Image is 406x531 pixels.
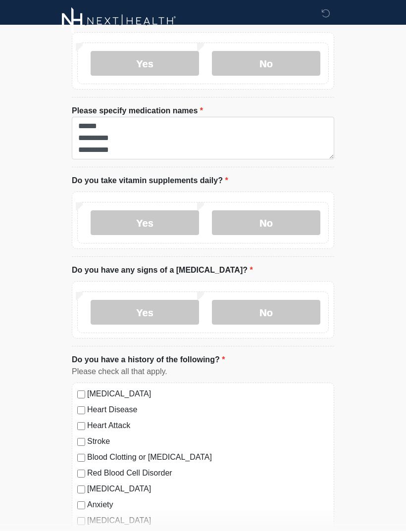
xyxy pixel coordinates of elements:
[62,7,176,35] img: Next-Health Woodland Hills Logo
[77,438,85,446] input: Stroke
[77,391,85,399] input: [MEDICAL_DATA]
[77,502,85,510] input: Anxiety
[77,407,85,415] input: Heart Disease
[77,470,85,478] input: Red Blood Cell Disorder
[72,175,228,187] label: Do you take vitamin supplements daily?
[87,404,329,416] label: Heart Disease
[87,499,329,511] label: Anxiety
[77,423,85,431] input: Heart Attack
[87,483,329,495] label: [MEDICAL_DATA]
[91,300,199,325] label: Yes
[212,300,320,325] label: No
[212,211,320,236] label: No
[87,515,329,527] label: [MEDICAL_DATA]
[72,366,334,378] div: Please check all that apply.
[87,468,329,480] label: Red Blood Cell Disorder
[77,486,85,494] input: [MEDICAL_DATA]
[72,105,203,117] label: Please specify medication names
[87,436,329,448] label: Stroke
[77,454,85,462] input: Blood Clotting or [MEDICAL_DATA]
[212,51,320,76] label: No
[72,265,253,277] label: Do you have any signs of a [MEDICAL_DATA]?
[87,388,329,400] label: [MEDICAL_DATA]
[87,452,329,464] label: Blood Clotting or [MEDICAL_DATA]
[72,354,225,366] label: Do you have a history of the following?
[87,420,329,432] label: Heart Attack
[77,518,85,526] input: [MEDICAL_DATA]
[91,211,199,236] label: Yes
[91,51,199,76] label: Yes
